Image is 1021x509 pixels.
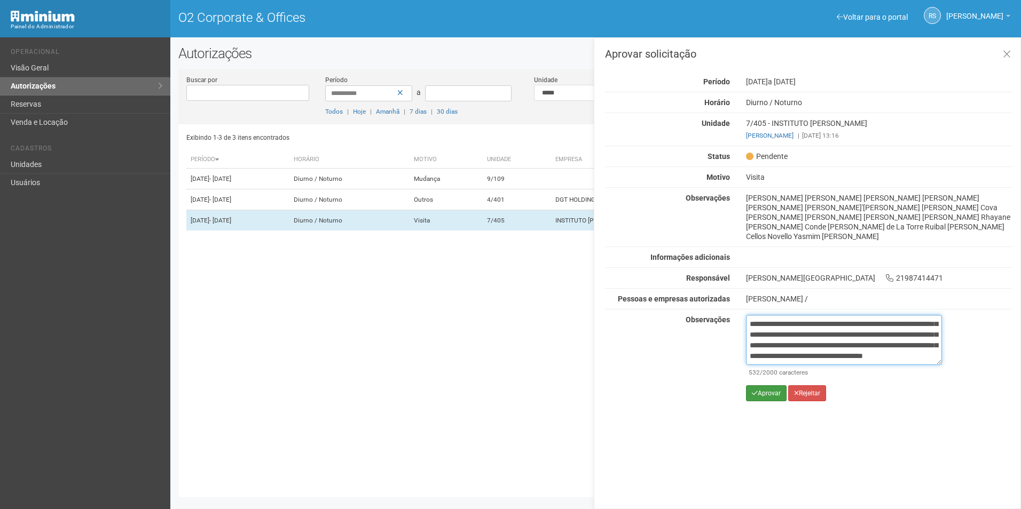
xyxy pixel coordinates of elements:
[749,368,939,377] div: /2000 caracteres
[186,210,290,231] td: [DATE]
[798,132,799,139] span: |
[946,2,1003,20] span: Rayssa Soares Ribeiro
[788,385,826,401] button: Rejeitar
[746,132,794,139] a: [PERSON_NAME]
[996,43,1018,66] a: Fechar
[746,131,1012,140] div: [DATE] 13:16
[186,75,217,85] label: Buscar por
[178,45,1013,61] h2: Autorizações
[738,77,1020,86] div: [DATE]
[370,108,372,115] span: |
[738,193,1020,241] div: [PERSON_NAME] [PERSON_NAME] [PERSON_NAME] [PERSON_NAME] [PERSON_NAME] [PERSON_NAME]'[PERSON_NAME]...
[347,108,349,115] span: |
[410,108,427,115] a: 7 dias
[410,210,483,231] td: Visita
[706,173,730,181] strong: Motivo
[738,98,1020,107] div: Diurno / Noturno
[924,7,941,24] a: RS
[325,75,348,85] label: Período
[209,217,231,224] span: - [DATE]
[325,108,343,115] a: Todos
[618,295,730,303] strong: Pessoas e empresas autorizadas
[946,13,1010,22] a: [PERSON_NAME]
[209,175,231,182] span: - [DATE]
[704,98,730,107] strong: Horário
[410,151,483,169] th: Motivo
[483,210,551,231] td: 7/405
[768,77,796,86] span: a [DATE]
[837,13,908,21] a: Voltar para o portal
[404,108,405,115] span: |
[703,77,730,86] strong: Período
[209,196,231,203] span: - [DATE]
[11,11,75,22] img: Minium
[650,253,730,261] strong: Informações adicionais
[746,152,788,161] span: Pendente
[178,11,588,25] h1: O2 Corporate & Offices
[11,48,162,59] li: Operacional
[702,119,730,128] strong: Unidade
[431,108,433,115] span: |
[686,194,730,202] strong: Observações
[483,151,551,169] th: Unidade
[186,130,592,146] div: Exibindo 1-3 de 3 itens encontrados
[410,169,483,189] td: Mudança
[738,172,1020,182] div: Visita
[11,145,162,156] li: Cadastros
[186,169,290,189] td: [DATE]
[551,151,737,169] th: Empresa
[746,385,787,401] button: Aprovar
[738,118,1020,140] div: 7/405 - INSTITUTO [PERSON_NAME]
[289,189,410,210] td: Diurno / Noturno
[483,169,551,189] td: 9/109
[417,88,421,97] span: a
[686,274,730,282] strong: Responsável
[186,151,290,169] th: Período
[376,108,399,115] a: Amanhã
[11,22,162,31] div: Painel do Administrador
[483,189,551,210] td: 4/401
[289,210,410,231] td: Diurno / Noturno
[551,189,737,210] td: DGT HOLDING LTDA
[749,369,760,376] span: 532
[353,108,366,115] a: Hoje
[289,151,410,169] th: Horário
[708,152,730,161] strong: Status
[289,169,410,189] td: Diurno / Noturno
[686,315,730,324] strong: Observações
[186,189,290,210] td: [DATE]
[738,273,1020,283] div: [PERSON_NAME][GEOGRAPHIC_DATA] 21987414471
[410,189,483,210] td: Outros
[746,294,1012,304] div: [PERSON_NAME] /
[605,49,1012,59] h3: Aprovar solicitação
[437,108,458,115] a: 30 dias
[534,75,557,85] label: Unidade
[551,210,737,231] td: INSTITUTO [PERSON_NAME]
